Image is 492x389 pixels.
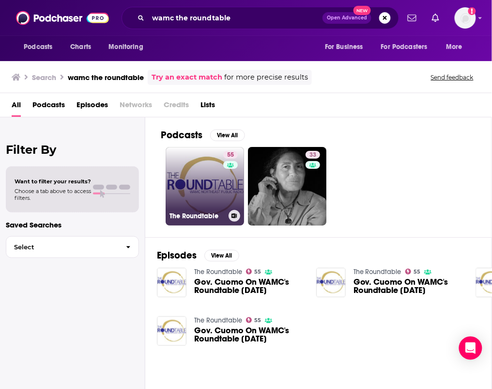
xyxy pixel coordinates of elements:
[32,73,56,82] h3: Search
[200,97,215,117] a: Lists
[194,326,305,343] a: Gov. Cuomo On WAMC's Roundtable 2/28/20
[157,268,186,297] img: Gov. Cuomo On WAMC's Roundtable 8/29/19
[414,270,420,274] span: 55
[210,130,245,141] button: View All
[194,268,242,276] a: The Roundtable
[246,269,261,275] a: 55
[157,249,197,261] h2: Episodes
[166,147,244,226] a: 55The Roundtable
[169,212,225,220] h3: The Roundtable
[224,72,308,83] span: for more precise results
[354,6,371,15] span: New
[16,9,109,27] img: Podchaser - Follow, Share and Rate Podcasts
[428,73,477,81] button: Send feedback
[227,150,234,160] span: 55
[68,73,144,82] h3: wamc the roundtable
[440,38,475,56] button: open menu
[455,7,476,29] span: Logged in as agoldsmithwissman
[17,38,65,56] button: open menu
[468,7,476,15] svg: Add a profile image
[152,72,222,83] a: Try an exact match
[6,220,139,229] p: Saved Searches
[318,38,375,56] button: open menu
[15,178,91,185] span: Want to filter your results?
[354,268,401,276] a: The Roundtable
[459,337,482,360] div: Open Intercom Messenger
[354,278,464,294] a: Gov. Cuomo On WAMC's Roundtable 2/19/20
[122,7,399,29] div: Search podcasts, credits, & more...
[327,16,367,20] span: Open Advanced
[6,244,118,250] span: Select
[64,38,97,56] a: Charts
[446,40,463,54] span: More
[455,7,476,29] button: Show profile menu
[204,250,239,261] button: View All
[375,38,442,56] button: open menu
[306,151,320,159] a: 33
[246,317,261,323] a: 55
[428,10,443,26] a: Show notifications dropdown
[70,40,91,54] span: Charts
[194,316,242,324] a: The Roundtable
[455,7,476,29] img: User Profile
[24,40,52,54] span: Podcasts
[194,278,305,294] a: Gov. Cuomo On WAMC's Roundtable 8/29/19
[309,150,316,160] span: 33
[12,97,21,117] a: All
[108,40,143,54] span: Monitoring
[161,129,202,141] h2: Podcasts
[381,40,428,54] span: For Podcasters
[161,129,245,141] a: PodcastsView All
[325,40,363,54] span: For Business
[15,188,91,201] span: Choose a tab above to access filters.
[405,269,421,275] a: 55
[354,278,464,294] span: Gov. Cuomo On WAMC's Roundtable [DATE]
[157,249,239,261] a: EpisodesView All
[248,147,326,226] a: 33
[254,318,261,323] span: 55
[316,268,346,297] img: Gov. Cuomo On WAMC's Roundtable 2/19/20
[194,326,305,343] span: Gov. Cuomo On WAMC's Roundtable [DATE]
[323,12,371,24] button: Open AdvancedNew
[164,97,189,117] span: Credits
[254,270,261,274] span: 55
[223,151,238,159] a: 55
[102,38,155,56] button: open menu
[194,278,305,294] span: Gov. Cuomo On WAMC's Roundtable [DATE]
[148,10,323,26] input: Search podcasts, credits, & more...
[157,316,186,346] img: Gov. Cuomo On WAMC's Roundtable 2/28/20
[32,97,65,117] a: Podcasts
[404,10,420,26] a: Show notifications dropdown
[6,236,139,258] button: Select
[6,143,139,157] h2: Filter By
[77,97,108,117] a: Episodes
[120,97,152,117] span: Networks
